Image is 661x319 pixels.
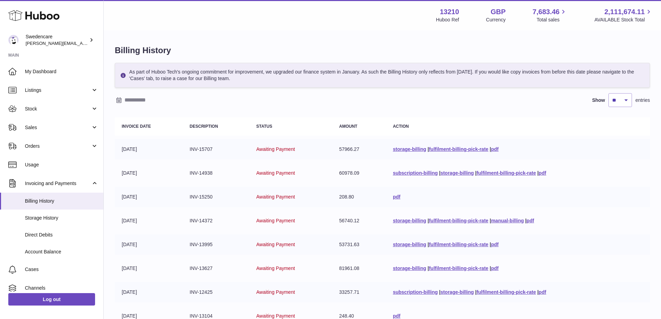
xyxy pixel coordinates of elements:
[490,218,491,223] span: |
[439,289,440,295] span: |
[486,17,506,23] div: Currency
[25,232,98,238] span: Direct Debits
[533,7,560,17] span: 7,683.46
[440,289,474,295] a: storage-billing
[26,33,88,47] div: Swedencare
[115,282,183,302] td: [DATE]
[527,218,534,223] a: pdf
[491,218,524,223] a: manual-billing
[25,266,98,273] span: Cases
[393,265,426,271] a: storage-billing
[256,265,295,271] span: Awaiting Payment
[190,124,218,129] strong: Description
[256,313,295,319] span: Awaiting Payment
[256,146,295,152] span: Awaiting Payment
[428,265,429,271] span: |
[256,194,295,200] span: Awaiting Payment
[332,282,386,302] td: 33257.71
[25,124,91,131] span: Sales
[490,265,491,271] span: |
[115,45,650,56] h1: Billing History
[339,124,357,129] strong: Amount
[429,146,488,152] a: fulfilment-billing-pick-rate
[8,293,95,306] a: Log out
[183,187,250,207] td: INV-15250
[491,7,505,17] strong: GBP
[525,218,527,223] span: |
[25,215,98,221] span: Storage History
[539,170,546,176] a: pdf
[429,242,488,247] a: fulfilment-billing-pick-rate
[635,97,650,104] span: entries
[428,218,429,223] span: |
[490,242,491,247] span: |
[393,289,438,295] a: subscription-billing
[537,170,539,176] span: |
[429,218,488,223] a: fulfilment-billing-pick-rate
[393,218,426,223] a: storage-billing
[491,146,499,152] a: pdf
[393,170,438,176] a: subscription-billing
[476,289,536,295] a: fulfilment-billing-pick-rate
[115,258,183,279] td: [DATE]
[428,242,429,247] span: |
[115,139,183,159] td: [DATE]
[115,234,183,255] td: [DATE]
[332,163,386,183] td: 60978.09
[440,170,474,176] a: storage-billing
[183,163,250,183] td: INV-14938
[25,198,98,204] span: Billing History
[25,143,91,149] span: Orders
[537,17,567,23] span: Total sales
[25,106,91,112] span: Stock
[491,265,499,271] a: pdf
[475,289,476,295] span: |
[115,163,183,183] td: [DATE]
[533,7,568,23] a: 7,683.46 Total sales
[490,146,491,152] span: |
[115,187,183,207] td: [DATE]
[122,124,151,129] strong: Invoice Date
[25,180,91,187] span: Invoicing and Payments
[115,211,183,231] td: [DATE]
[475,170,476,176] span: |
[537,289,539,295] span: |
[8,35,19,45] img: simon.shaw@swedencare.co.uk
[183,282,250,302] td: INV-12425
[256,289,295,295] span: Awaiting Payment
[393,146,426,152] a: storage-billing
[539,289,546,295] a: pdf
[25,68,98,75] span: My Dashboard
[393,124,409,129] strong: Action
[393,194,400,200] a: pdf
[183,234,250,255] td: INV-13995
[26,40,176,46] span: [PERSON_NAME][EMAIL_ADDRESS][PERSON_NAME][DOMAIN_NAME]
[393,242,426,247] a: storage-billing
[429,265,488,271] a: fulfilment-billing-pick-rate
[183,258,250,279] td: INV-13627
[440,7,459,17] strong: 13210
[256,124,272,129] strong: Status
[256,242,295,247] span: Awaiting Payment
[332,258,386,279] td: 81961.08
[439,170,440,176] span: |
[256,218,295,223] span: Awaiting Payment
[491,242,499,247] a: pdf
[332,234,386,255] td: 53731.63
[393,313,400,319] a: pdf
[476,170,536,176] a: fulfilment-billing-pick-rate
[332,211,386,231] td: 56740.12
[332,139,386,159] td: 57966.27
[594,17,653,23] span: AVAILABLE Stock Total
[594,7,653,23] a: 2,111,674.11 AVAILABLE Stock Total
[25,162,98,168] span: Usage
[25,285,98,291] span: Channels
[256,170,295,176] span: Awaiting Payment
[115,63,650,88] div: As part of Huboo Tech's ongoing commitment for improvement, we upgraded our finance system in Jan...
[428,146,429,152] span: |
[332,187,386,207] td: 208.80
[25,87,91,94] span: Listings
[25,249,98,255] span: Account Balance
[183,211,250,231] td: INV-14372
[592,97,605,104] label: Show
